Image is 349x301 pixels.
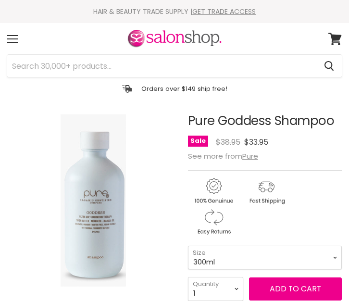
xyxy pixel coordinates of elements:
[188,207,239,237] img: returns.gif
[316,55,342,77] button: Search
[241,176,292,206] img: shipping.gif
[188,151,258,161] span: See more from
[188,114,342,128] h1: Pure Goddess Shampoo
[192,7,256,16] a: GET TRADE ACCESS
[244,137,268,148] span: $33.95
[7,55,316,77] input: Search
[188,136,208,147] span: Sale
[249,277,342,301] button: Add to cart
[242,151,258,161] a: Pure
[188,277,243,301] select: Quantity
[188,176,239,206] img: genuine.gif
[216,137,240,148] span: $38.95
[61,114,126,286] img: Pure Goddess Shampoo
[270,283,321,294] span: Add to cart
[7,54,342,77] form: Product
[141,85,227,93] p: Orders over $149 ship free!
